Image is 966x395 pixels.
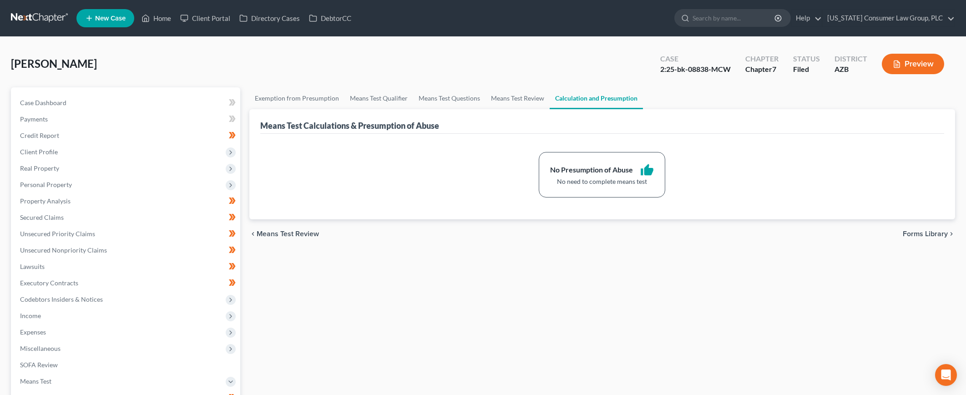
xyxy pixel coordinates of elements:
a: Case Dashboard [13,95,240,111]
button: Preview [882,54,944,74]
a: Help [791,10,822,26]
button: chevron_left Means Test Review [249,230,319,238]
a: Means Test Review [486,87,550,109]
a: Means Test Questions [413,87,486,109]
a: Lawsuits [13,258,240,275]
a: Means Test Qualifier [344,87,413,109]
i: chevron_left [249,230,257,238]
span: Credit Report [20,132,59,139]
span: Means Test [20,377,51,385]
a: Executory Contracts [13,275,240,291]
a: Unsecured Priority Claims [13,226,240,242]
span: Unsecured Nonpriority Claims [20,246,107,254]
a: Credit Report [13,127,240,144]
div: Filed [793,64,820,75]
a: Exemption from Presumption [249,87,344,109]
a: SOFA Review [13,357,240,373]
span: Income [20,312,41,319]
a: Unsecured Nonpriority Claims [13,242,240,258]
span: Forms Library [903,230,948,238]
span: Lawsuits [20,263,45,270]
span: Means Test Review [257,230,319,238]
button: Forms Library chevron_right [903,230,955,238]
span: Unsecured Priority Claims [20,230,95,238]
div: No Presumption of Abuse [550,165,633,175]
a: Home [137,10,176,26]
span: Payments [20,115,48,123]
div: Status [793,54,820,64]
span: Case Dashboard [20,99,66,106]
span: Expenses [20,328,46,336]
a: Payments [13,111,240,127]
a: Client Portal [176,10,235,26]
span: 7 [772,65,776,73]
i: chevron_right [948,230,955,238]
div: AZB [835,64,867,75]
div: District [835,54,867,64]
a: Property Analysis [13,193,240,209]
div: Means Test Calculations & Presumption of Abuse [260,120,439,131]
i: thumb_up [640,163,654,177]
a: Secured Claims [13,209,240,226]
span: Client Profile [20,148,58,156]
span: [PERSON_NAME] [11,57,97,70]
div: Case [660,54,731,64]
div: Chapter [745,64,779,75]
span: Property Analysis [20,197,71,205]
span: Executory Contracts [20,279,78,287]
span: Secured Claims [20,213,64,221]
input: Search by name... [693,10,776,26]
span: New Case [95,15,126,22]
span: Real Property [20,164,59,172]
div: Open Intercom Messenger [935,364,957,386]
div: Chapter [745,54,779,64]
a: Directory Cases [235,10,304,26]
span: Personal Property [20,181,72,188]
a: Calculation and Presumption [550,87,643,109]
div: 2:25-bk-08838-MCW [660,64,731,75]
div: No need to complete means test [550,177,654,186]
span: SOFA Review [20,361,58,369]
a: DebtorCC [304,10,356,26]
span: Codebtors Insiders & Notices [20,295,103,303]
span: Miscellaneous [20,344,61,352]
a: [US_STATE] Consumer Law Group, PLC [823,10,955,26]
